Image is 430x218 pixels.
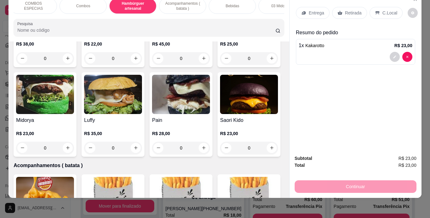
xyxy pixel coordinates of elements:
span: R$ 23,00 [399,162,416,169]
p: Combos [76,3,90,8]
p: 03 Midorya´s [271,3,293,8]
p: R$ 45,00 [152,41,210,47]
p: R$ 25,00 [220,41,278,47]
p: R$ 38,00 [16,41,74,47]
p: Acompanhamentos ( batata ) [164,1,201,11]
p: R$ 22,00 [84,41,142,47]
h4: Midorya [16,117,74,124]
p: R$ 28,00 [152,130,210,137]
p: C.Local [382,10,397,16]
h4: Saori Kido [220,117,278,124]
span: Kakarotto [305,43,324,48]
button: decrease-product-quantity [402,52,412,62]
p: COMBOS ESPECIAS [15,1,52,11]
img: product-image [220,75,278,114]
strong: Subtotal [295,156,312,161]
p: Hambúrguer artesanal [115,1,151,11]
p: R$ 35,00 [84,130,142,137]
img: product-image [220,177,278,216]
img: product-image [16,75,74,114]
strong: Total [295,163,305,168]
img: product-image [84,75,142,114]
img: product-image [84,177,142,216]
img: product-image [16,177,74,216]
h4: Pain [152,117,210,124]
p: R$ 23,00 [220,130,278,137]
span: R$ 23,00 [399,155,416,162]
p: Bebidas [226,3,239,8]
p: R$ 23,00 [394,42,412,49]
p: Acompanhamentos ( batata ) [14,162,284,169]
button: decrease-product-quantity [390,52,400,62]
p: Resumo do pedido [296,29,415,36]
input: Pesquisa [17,27,275,33]
img: product-image [152,177,210,216]
p: R$ 23,00 [16,130,74,137]
button: decrease-product-quantity [408,8,418,18]
h4: Luffy [84,117,142,124]
p: Entrega [309,10,324,16]
p: 1 x [299,42,324,49]
label: Pesquisa [17,21,35,26]
img: product-image [152,75,210,114]
p: Retirada [345,10,362,16]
